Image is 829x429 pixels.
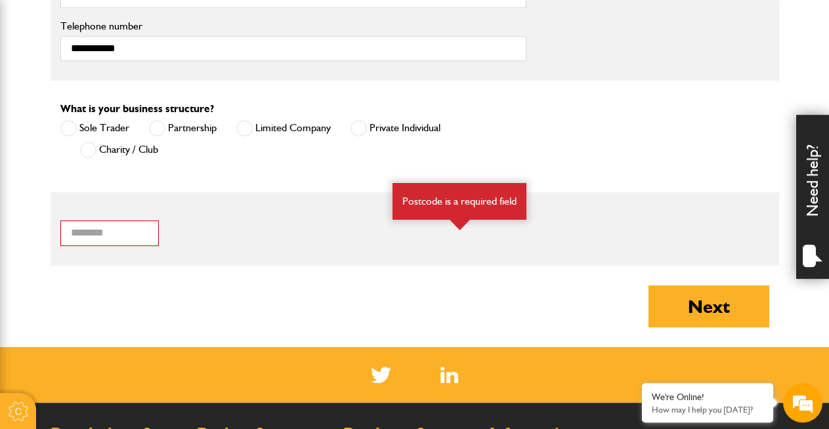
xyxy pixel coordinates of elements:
[22,73,55,91] img: d_20077148190_company_1631870298795_20077148190
[796,115,829,279] div: Need help?
[17,160,240,189] input: Enter your email address
[648,285,769,327] button: Next
[371,367,391,383] img: Twitter
[17,121,240,150] input: Enter your last name
[17,237,240,323] textarea: Type your message and hit 'Enter'
[440,367,458,383] a: LinkedIn
[60,21,526,31] label: Telephone number
[68,73,221,91] div: Chat with us now
[440,367,458,383] img: Linked In
[652,392,763,403] div: We're Online!
[652,405,763,415] p: How may I help you today?
[351,120,440,136] label: Private Individual
[215,7,247,38] div: Minimize live chat window
[80,142,158,158] label: Charity / Club
[149,120,217,136] label: Partnership
[60,120,129,136] label: Sole Trader
[236,120,331,136] label: Limited Company
[393,183,526,220] div: Postcode is a required field
[179,334,238,352] em: Start Chat
[60,104,214,114] label: What is your business structure?
[17,199,240,228] input: Enter your phone number
[450,220,470,230] img: error-box-arrow.svg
